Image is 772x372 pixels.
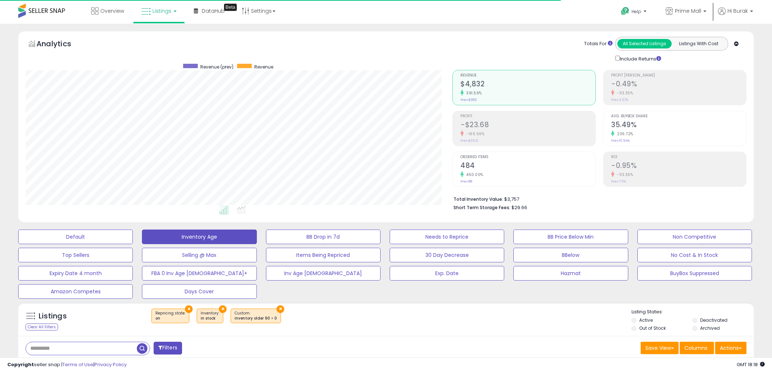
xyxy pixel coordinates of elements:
[464,131,485,137] small: -165.56%
[611,98,628,102] small: Prev: 3.67%
[185,305,193,313] button: ×
[154,342,182,355] button: Filters
[7,361,127,368] div: seller snap | |
[266,230,381,244] button: BB Drop in 7d
[26,324,58,330] div: Clear All Filters
[224,4,237,11] div: Tooltip anchor
[460,121,595,130] h2: -$23.68
[611,155,746,159] span: ROI
[464,172,483,177] small: 450.00%
[39,311,67,321] h5: Listings
[155,316,185,321] div: on
[464,90,482,96] small: 391.56%
[266,248,381,262] button: Items Being Repriced
[611,179,626,184] small: Prev: 7.11%
[18,284,133,299] button: Amazon Competes
[460,74,595,78] span: Revenue
[637,230,752,244] button: Non Competitive
[614,90,633,96] small: -113.35%
[200,64,233,70] span: Revenue (prev)
[700,317,727,323] label: Deactivated
[142,248,256,262] button: Selling @ Max
[737,361,765,368] span: 2025-09-9 18:18 GMT
[684,344,707,352] span: Columns
[460,155,595,159] span: Ordered Items
[235,316,277,321] div: inventory older 90 > 0
[700,325,720,331] label: Archived
[637,266,752,281] button: BuyBox Suppressed
[637,248,752,262] button: No Cost & In Stock
[460,161,595,171] h2: 484
[460,80,595,90] h2: $4,832
[390,230,504,244] button: Needs to Reprice
[153,7,171,15] span: Listings
[460,98,477,102] small: Prev: $983
[615,1,654,24] a: Help
[617,39,672,48] button: All Selected Listings
[460,179,472,184] small: Prev: 88
[201,316,219,321] div: in stock
[100,7,124,15] span: Overview
[584,40,613,47] div: Totals For
[254,64,273,70] span: Revenue
[614,172,633,177] small: -113.36%
[201,310,219,321] span: Inventory :
[610,54,670,63] div: Include Returns
[513,266,628,281] button: Hazmat
[453,204,510,211] b: Short Term Storage Fees:
[621,7,630,16] i: Get Help
[18,248,133,262] button: Top Sellers
[62,361,93,368] a: Terms of Use
[671,39,726,48] button: Listings With Cost
[7,361,34,368] strong: Copyright
[460,138,478,143] small: Prev: $36.12
[641,342,679,354] button: Save View
[142,284,256,299] button: Days Cover
[611,114,746,118] span: Avg. Buybox Share
[453,194,741,203] li: $3,757
[277,305,284,313] button: ×
[460,114,595,118] span: Profit
[611,138,630,143] small: Prev: 10.54%
[632,309,754,316] p: Listing States:
[611,74,746,78] span: Profit [PERSON_NAME]
[390,248,504,262] button: 30 Day Decrease
[94,361,127,368] a: Privacy Policy
[453,196,503,202] b: Total Inventory Value:
[142,266,256,281] button: FBA 0 Inv Age [DEMOGRAPHIC_DATA]+
[727,7,748,15] span: Hi Burak
[611,80,746,90] h2: -0.49%
[614,131,633,137] small: 236.72%
[639,325,666,331] label: Out of Stock
[142,230,256,244] button: Inventory Age
[675,7,701,15] span: Prime Mall
[513,248,628,262] button: BBelow
[155,310,185,321] span: Repricing state :
[18,266,133,281] button: Expiry Date 4 month
[18,230,133,244] button: Default
[715,342,746,354] button: Actions
[202,7,225,15] span: DataHub
[718,7,753,24] a: Hi Burak
[611,121,746,130] h2: 35.49%
[639,317,653,323] label: Active
[219,305,227,313] button: ×
[512,204,527,211] span: $29.66
[680,342,714,354] button: Columns
[390,266,504,281] button: Exp. Date
[235,310,277,321] span: Custom:
[266,266,381,281] button: Inv Age [DEMOGRAPHIC_DATA]
[611,161,746,171] h2: -0.95%
[36,39,85,51] h5: Analytics
[632,8,641,15] span: Help
[513,230,628,244] button: BB Price Below Min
